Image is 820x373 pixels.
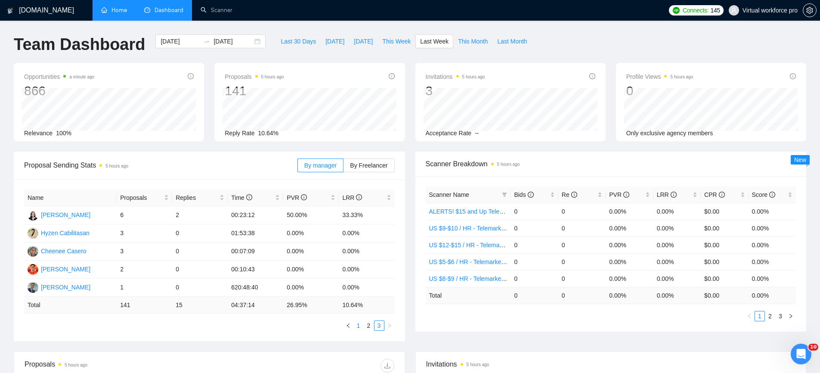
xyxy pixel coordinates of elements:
span: left [747,314,752,319]
div: 866 [24,83,94,99]
td: $0.00 [701,236,748,253]
span: This Month [458,37,488,46]
td: 0.00% [749,270,796,287]
td: 0.00% [749,220,796,236]
td: 0.00% [606,236,653,253]
img: KM [28,264,38,275]
span: CPR [704,191,724,198]
img: logo [7,4,13,18]
td: 0.00 % [606,287,653,304]
span: -- [475,130,479,137]
span: LRR [657,191,677,198]
td: 15 [172,297,228,314]
span: Relevance [24,130,53,137]
a: US $12-$15 / HR - Telemarketing [429,242,518,249]
td: 3 [117,242,172,261]
td: 0.00% [653,270,701,287]
img: CC [28,246,38,257]
img: MA [28,210,38,221]
span: Score [752,191,775,198]
button: setting [803,3,817,17]
span: info-circle [389,73,395,79]
span: right [788,314,793,319]
div: Cheenee Casero [41,246,87,256]
td: 0 [172,261,228,279]
td: 0.00% [339,261,394,279]
a: CCCheenee Casero [28,247,87,254]
a: US $5-$6 / HR - Telemarketing [429,258,511,265]
td: 0 [172,224,228,242]
span: Last 30 Days [281,37,316,46]
span: Opportunities [24,71,94,82]
td: 0.00% [749,236,796,253]
a: HCHyzen Cabilitasan [28,229,90,236]
span: Invitations [426,359,796,370]
td: 0 [558,253,606,270]
td: Total [426,287,511,304]
button: left [343,320,353,331]
span: info-circle [246,194,252,200]
td: 0.00% [749,203,796,220]
span: [DATE] [325,37,344,46]
span: Dashboard [155,6,183,14]
span: Acceptance Rate [426,130,472,137]
h1: Team Dashboard [14,34,145,55]
span: Time [231,194,252,201]
th: Replies [172,190,228,206]
span: download [381,362,394,369]
td: 0.00% [283,279,339,297]
li: Previous Page [744,311,755,321]
li: 3 [374,320,384,331]
td: 620:48:40 [228,279,283,297]
li: 3 [775,311,786,321]
span: info-circle [589,73,595,79]
td: 0.00% [653,236,701,253]
button: right [384,320,395,331]
div: Hyzen Cabilitasan [41,228,90,238]
td: 0.00% [653,253,701,270]
td: 0.00% [606,253,653,270]
button: [DATE] [321,34,349,48]
span: Invitations [426,71,485,82]
span: New [794,156,806,163]
span: Proposals [120,193,162,202]
td: 33.33% [339,206,394,224]
span: to [203,38,210,45]
input: End date [214,37,253,46]
span: [DATE] [354,37,373,46]
td: 0.00% [339,279,394,297]
td: $0.00 [701,203,748,220]
td: 0 [511,287,558,304]
td: 0.00% [283,242,339,261]
a: 1 [354,321,363,330]
td: 0 [511,236,558,253]
span: PVR [287,194,307,201]
td: 0 [558,287,606,304]
div: 3 [426,83,485,99]
td: 3 [117,224,172,242]
td: 0 [511,253,558,270]
td: 0.00% [283,224,339,242]
button: Last 30 Days [276,34,321,48]
td: 0.00% [653,220,701,236]
li: 2 [364,320,374,331]
td: 0.00% [339,224,394,242]
th: Proposals [117,190,172,206]
td: 0 [511,270,558,287]
li: 1 [353,320,364,331]
span: Last Month [497,37,527,46]
div: 141 [225,83,284,99]
span: Only exclusive agency members [626,130,713,137]
a: MR[PERSON_NAME] [28,283,90,290]
time: 5 hours ago [467,362,489,367]
button: This Month [453,34,492,48]
span: By Freelancer [350,162,387,169]
span: 100% [56,130,71,137]
span: filter [500,188,509,201]
button: left [744,311,755,321]
a: 2 [765,311,775,321]
span: info-circle [188,73,194,79]
a: US $9-$10 / HR - Telemarketing [429,225,514,232]
span: info-circle [769,192,775,198]
td: $0.00 [701,270,748,287]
